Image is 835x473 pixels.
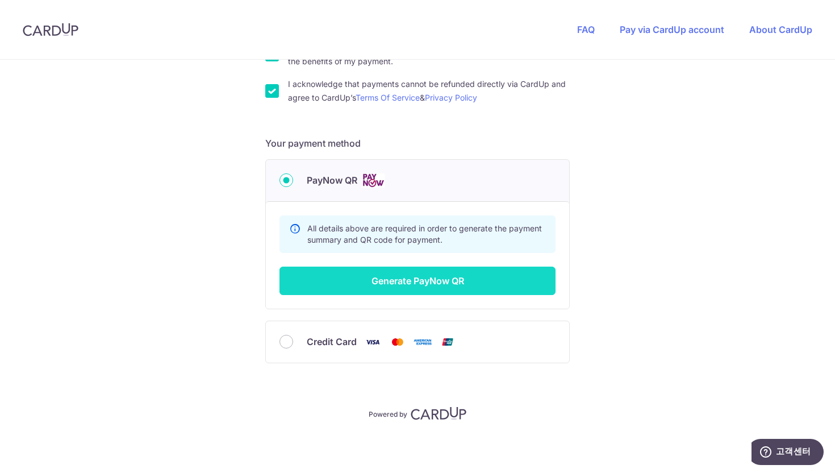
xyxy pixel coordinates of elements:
[577,24,595,35] a: FAQ
[361,335,384,349] img: Visa
[362,173,385,188] img: Cards logo
[411,335,434,349] img: American Express
[751,439,824,467] iframe: 자세한 정보를 찾을 수 있는 위젯을 엽니다.
[411,406,466,420] img: CardUp
[386,335,409,349] img: Mastercard
[279,173,556,188] div: PayNow QR Cards logo
[288,77,570,105] label: I acknowledge that payments cannot be refunded directly via CardUp and agree to CardUp’s &
[749,24,812,35] a: About CardUp
[307,173,357,187] span: PayNow QR
[279,335,556,349] div: Credit Card Visa Mastercard American Express Union Pay
[356,93,420,102] a: Terms Of Service
[279,267,556,295] button: Generate PayNow QR
[436,335,459,349] img: Union Pay
[425,93,477,102] a: Privacy Policy
[265,136,570,150] h5: Your payment method
[23,23,78,36] img: CardUp
[369,408,407,419] p: Powered by
[307,335,357,348] span: Credit Card
[307,223,542,244] span: All details above are required in order to generate the payment summary and QR code for payment.
[620,24,724,35] a: Pay via CardUp account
